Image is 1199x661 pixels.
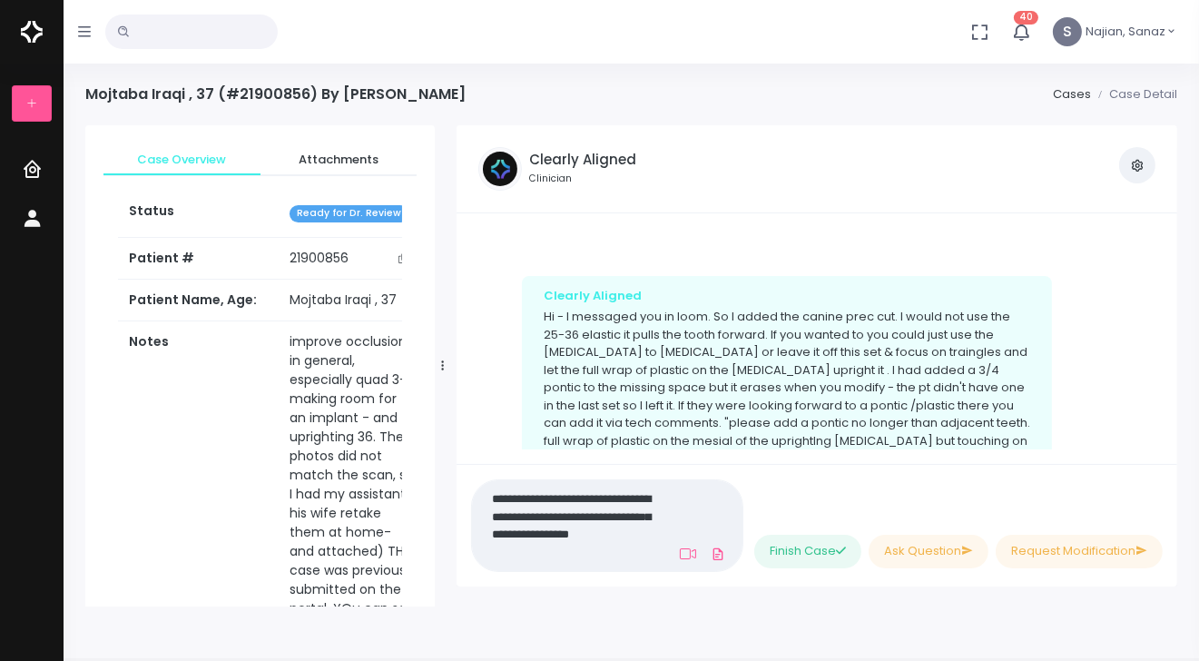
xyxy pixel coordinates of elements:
[1014,11,1038,25] span: 40
[279,238,427,280] td: 21900856
[754,535,861,568] button: Finish Case
[118,237,279,280] th: Patient #
[996,535,1163,568] button: Request Modification
[85,85,466,103] h4: Mojtaba Iraqi , 37 (#21900856) By [PERSON_NAME]
[118,191,279,237] th: Status
[290,205,408,222] span: Ready for Dr. Review
[529,172,636,186] small: Clinician
[529,152,636,168] h5: Clearly Aligned
[544,287,1030,305] div: Clearly Aligned
[275,151,403,169] span: Attachments
[1091,85,1177,104] li: Case Detail
[118,151,246,169] span: Case Overview
[118,280,279,321] th: Patient Name, Age:
[676,547,700,561] a: Add Loom Video
[707,538,729,570] a: Add Files
[869,535,988,568] button: Ask Question
[85,125,435,607] div: scrollable content
[279,280,427,321] td: Mojtaba Iraqi , 37
[1053,17,1082,46] span: S
[1086,23,1165,41] span: Najian, Sanaz
[21,13,43,51] img: Logo Horizontal
[544,308,1030,468] p: Hi - I messaged you in loom. So I added the canine prec cut. I would not use the 25-36 elastic it...
[1053,85,1091,103] a: Cases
